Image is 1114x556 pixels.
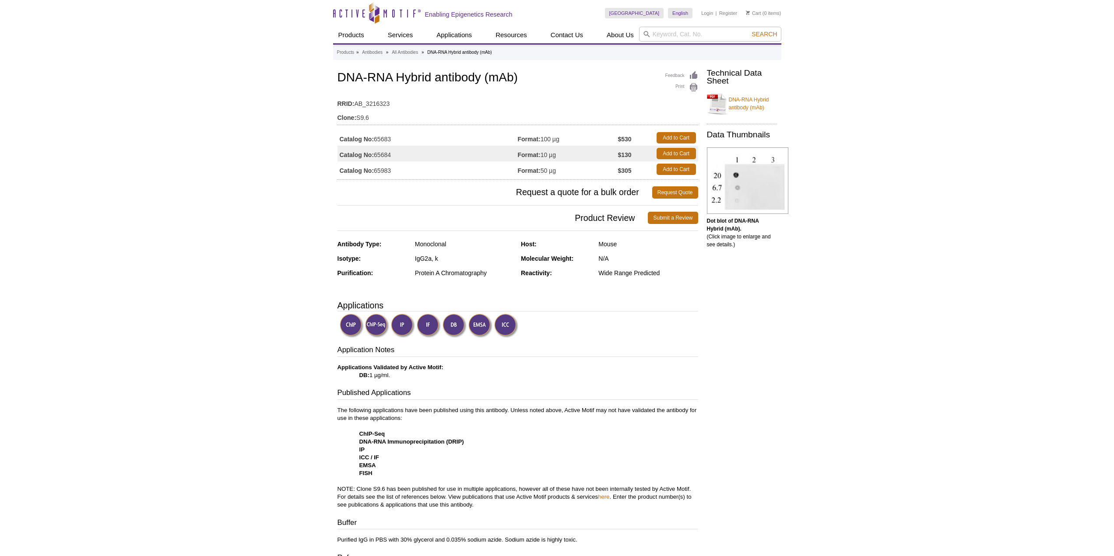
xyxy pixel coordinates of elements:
strong: Format: [518,135,541,143]
div: Protein A Chromatography [415,269,514,277]
img: Immunofluorescence Validated [417,314,441,338]
strong: ICC / IF [359,454,379,461]
a: Antibodies [362,49,383,56]
span: Search [752,31,777,38]
div: IgG2a, k [415,255,514,262]
a: Feedback [665,71,698,80]
h3: Buffer [337,518,698,530]
td: 65983 [337,161,518,177]
strong: DNA-RNA Immunoprecipitation (DRIP) [359,438,464,445]
li: (0 items) [746,8,781,18]
a: Submit a Review [648,212,698,224]
div: Wide Range Predicted [598,269,698,277]
strong: Clone: [337,114,357,122]
td: AB_3216323 [337,94,698,108]
input: Keyword, Cat. No. [639,27,781,42]
h3: Applications [337,299,698,312]
a: Products [337,49,354,56]
img: Immunoprecipitation Validated [391,314,415,338]
strong: Catalog No: [340,151,374,159]
b: Dot blot of DNA-RNA Hybrid (mAb). [707,218,759,232]
strong: FISH [359,470,373,476]
a: Register [719,10,737,16]
li: » [422,50,424,55]
strong: Format: [518,151,541,159]
h1: DNA-RNA Hybrid antibody (mAb) [337,71,698,86]
td: S9.6 [337,108,698,122]
h2: Data Thumbnails [707,131,777,139]
strong: Catalog No: [340,135,374,143]
strong: $305 [618,167,631,175]
strong: Antibody Type: [337,241,382,248]
td: 65684 [337,146,518,161]
strong: $530 [618,135,631,143]
a: Add to Cart [657,132,696,143]
strong: ChIP-Seq [359,430,385,437]
div: Mouse [598,240,698,248]
h3: Published Applications [337,388,698,400]
strong: Host: [521,241,537,248]
strong: Catalog No: [340,167,374,175]
a: Print [665,83,698,92]
strong: Isotype: [337,255,361,262]
strong: Molecular Weight: [521,255,573,262]
a: About Us [601,27,639,43]
div: N/A [598,255,698,262]
h2: Enabling Epigenetics Research [425,10,513,18]
p: (Click image to enlarge and see details.) [707,217,777,248]
td: 65683 [337,130,518,146]
a: Products [333,27,369,43]
strong: Purification: [337,269,373,276]
strong: Reactivity: [521,269,552,276]
a: Services [383,27,418,43]
a: All Antibodies [392,49,418,56]
div: Monoclonal [415,240,514,248]
img: DNA-RNA Hybrid (mAb) tested by dot blot analysis. [707,147,788,214]
a: English [668,8,692,18]
li: » [356,50,359,55]
span: Request a quote for a bulk order [337,186,652,199]
strong: IP [359,446,365,453]
strong: $130 [618,151,631,159]
li: DNA-RNA Hybrid antibody (mAb) [427,50,492,55]
h3: Application Notes [337,345,698,357]
a: here [598,493,609,500]
strong: DB: [359,372,369,378]
td: 50 µg [518,161,618,177]
strong: Format: [518,167,541,175]
td: 10 µg [518,146,618,161]
a: Resources [490,27,532,43]
img: ChIP Validated [340,314,364,338]
span: Product Review [337,212,648,224]
b: Applications Validated by Active Motif: [337,364,443,371]
h2: Technical Data Sheet [707,69,777,85]
a: Add to Cart [657,164,696,175]
p: 1 µg/ml. [337,364,698,379]
li: | [716,8,717,18]
a: Cart [746,10,761,16]
strong: EMSA [359,462,376,469]
a: Applications [431,27,477,43]
a: Request Quote [652,186,698,199]
a: Contact Us [545,27,588,43]
strong: RRID: [337,100,355,108]
a: DNA-RNA Hybrid antibody (mAb) [707,91,777,117]
img: Electrophoretic Mobility Shift Assay Validated [468,314,492,338]
td: 100 µg [518,130,618,146]
img: Dot Blot Validated [443,314,467,338]
img: ChIP-Seq Validated [365,314,389,338]
p: Purified IgG in PBS with 30% glycerol and 0.035% sodium azide. Sodium azide is highly toxic. [337,536,698,544]
p: The following applications have been published using this antibody. Unless noted above, Active Mo... [337,406,698,509]
a: [GEOGRAPHIC_DATA] [605,8,664,18]
li: » [386,50,389,55]
a: Login [701,10,713,16]
a: Add to Cart [657,148,696,159]
img: Immunocytochemistry Validated [494,314,518,338]
img: Your Cart [746,10,750,15]
button: Search [749,30,780,38]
